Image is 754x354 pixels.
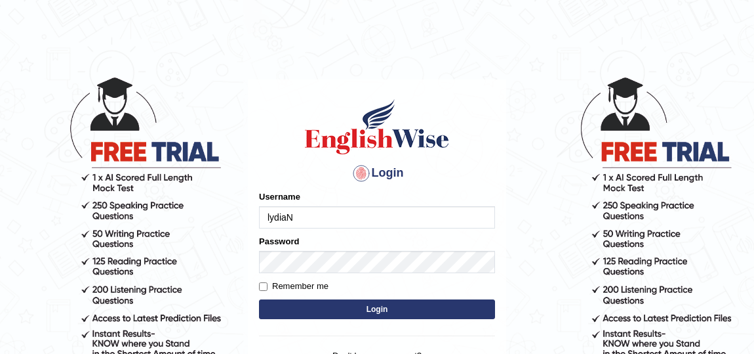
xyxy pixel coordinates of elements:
[259,235,299,248] label: Password
[302,97,452,156] img: Logo of English Wise sign in for intelligent practice with AI
[259,190,300,203] label: Username
[259,299,495,319] button: Login
[259,280,328,293] label: Remember me
[259,282,268,291] input: Remember me
[259,163,495,184] h4: Login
